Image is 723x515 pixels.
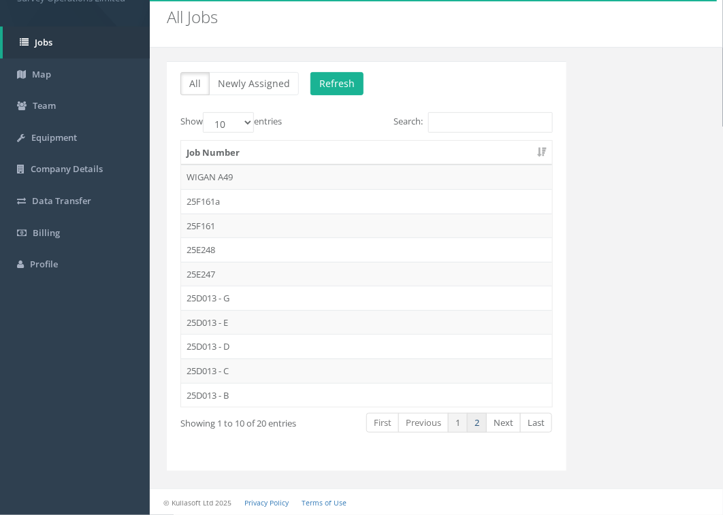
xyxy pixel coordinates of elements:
[30,258,58,270] span: Profile
[203,112,254,133] select: Showentries
[181,141,552,165] th: Job Number: activate to sort column ascending
[31,131,77,144] span: Equipment
[520,413,552,433] a: Last
[394,112,553,133] label: Search:
[302,498,347,508] a: Terms of Use
[181,214,552,238] td: 25F161
[428,112,553,133] input: Search:
[180,72,210,95] button: All
[209,72,299,95] button: Newly Assigned
[180,412,323,430] div: Showing 1 to 10 of 20 entries
[181,286,552,310] td: 25D013 - G
[180,112,282,133] label: Show entries
[32,195,91,207] span: Data Transfer
[32,68,51,80] span: Map
[35,36,52,48] span: Jobs
[398,413,449,433] a: Previous
[486,413,521,433] a: Next
[3,27,150,59] a: Jobs
[181,334,552,359] td: 25D013 - D
[181,189,552,214] td: 25F161a
[181,237,552,262] td: 25E248
[163,498,231,508] small: © Kullasoft Ltd 2025
[181,165,552,189] td: WIGAN A49
[167,8,706,26] h2: All Jobs
[181,262,552,286] td: 25E247
[366,413,399,433] a: First
[448,413,468,433] a: 1
[33,99,56,112] span: Team
[467,413,487,433] a: 2
[310,72,364,95] button: Refresh
[181,383,552,408] td: 25D013 - B
[31,163,103,175] span: Company Details
[33,227,60,239] span: Billing
[181,310,552,335] td: 25D013 - E
[244,498,289,508] a: Privacy Policy
[181,359,552,383] td: 25D013 - C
